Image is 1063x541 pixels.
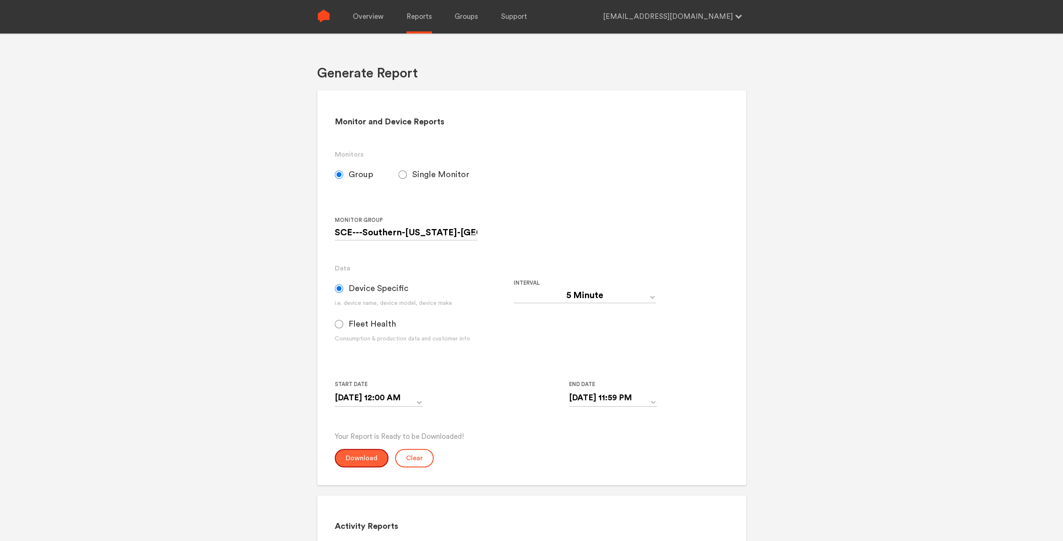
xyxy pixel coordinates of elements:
[335,263,728,273] h3: Data
[335,284,343,293] input: Device Specific
[335,170,343,179] input: Group
[335,149,728,160] h3: Monitors
[349,283,409,294] span: Device Specific
[335,521,728,532] h2: Activity Reports
[317,10,330,23] img: Sense Logo
[335,215,480,225] label: Monitor Group
[335,117,728,127] h2: Monitor and Device Reports
[335,299,514,308] div: i.e. device name, device model, device make
[514,278,686,288] label: Interval
[335,379,416,389] label: Start Date
[569,379,650,389] label: End Date
[398,170,407,179] input: Single Monitor
[335,335,514,343] div: Consumption & production data and customer info
[412,170,469,180] span: Single Monitor
[349,319,396,329] span: Fleet Health
[335,454,388,461] a: Download
[335,432,728,442] p: Your Report is Ready to be Downloaded!
[335,320,343,328] input: Fleet Health
[317,65,418,82] h1: Generate Report
[349,170,373,180] span: Group
[395,449,434,467] button: Clear
[335,449,388,467] button: Download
